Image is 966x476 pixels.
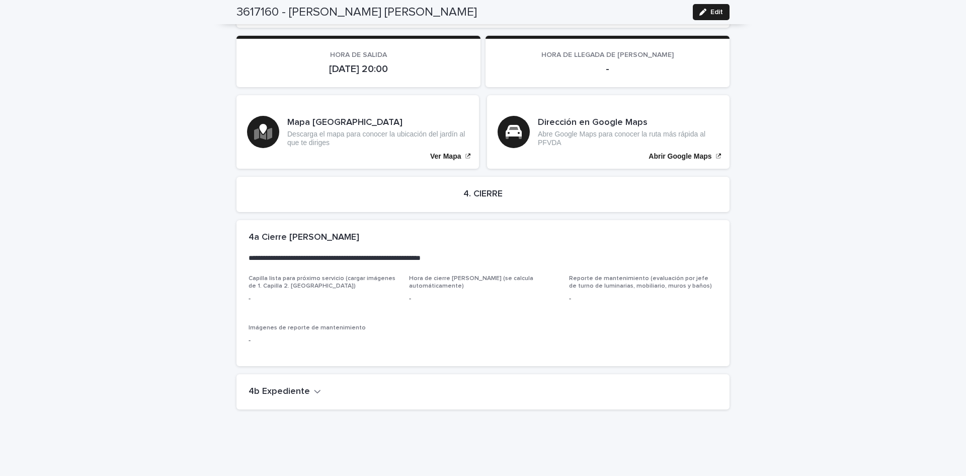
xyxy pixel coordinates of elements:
h3: Dirección en Google Maps [538,117,719,128]
h2: 4. CIERRE [463,189,503,200]
span: Reporte de mantenimiento (evaluación por jefe de turno de luminarias, mobiliario, muros y baños) [569,276,712,289]
span: HORA DE SALIDA [330,51,387,58]
span: Capilla lista para próximo servicio (cargar imágenes de 1. Capilla 2. [GEOGRAPHIC_DATA]) [249,276,395,289]
h2: 4a Cierre [PERSON_NAME] [249,232,359,243]
p: - [409,294,557,304]
span: Hora de cierre [PERSON_NAME] (se calcula automáticamente) [409,276,533,289]
h3: Mapa [GEOGRAPHIC_DATA] [287,117,468,128]
p: - [498,63,717,75]
p: - [249,335,397,346]
p: Ver Mapa [430,152,461,161]
p: Abrir Google Maps [649,152,711,161]
p: - [249,294,397,304]
span: Edit [710,9,723,16]
span: Imágenes de reporte de mantenimiento [249,325,366,331]
a: Ver Mapa [236,95,479,169]
p: Descarga el mapa para conocer la ubicación del jardín al que te diriges [287,130,468,147]
span: HORA DE LLEGADA DE [PERSON_NAME] [541,51,674,58]
a: Abrir Google Maps [487,95,730,169]
p: [DATE] 20:00 [249,63,468,75]
p: - [569,294,717,304]
button: 4b Expediente [249,386,321,397]
button: Edit [693,4,730,20]
h2: 4b Expediente [249,386,310,397]
p: Abre Google Maps para conocer la ruta más rápida al PFVDA [538,130,719,147]
h2: 3617160 - [PERSON_NAME] [PERSON_NAME] [236,5,477,20]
